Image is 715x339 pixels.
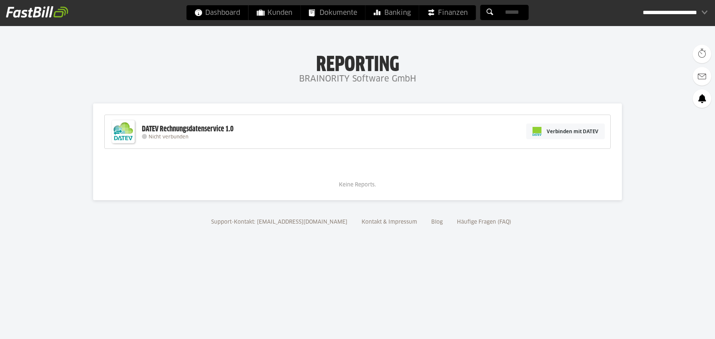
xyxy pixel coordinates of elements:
[249,5,301,20] a: Kunden
[309,5,357,20] span: Dokumente
[257,5,292,20] span: Kunden
[187,5,248,20] a: Dashboard
[195,5,240,20] span: Dashboard
[6,6,68,18] img: fastbill_logo_white.png
[108,117,138,147] img: DATEV-Datenservice Logo
[547,128,598,135] span: Verbinden mit DATEV
[149,135,188,140] span: Nicht verbunden
[74,52,641,72] h1: Reporting
[301,5,365,20] a: Dokumente
[533,127,541,136] img: pi-datev-logo-farbig-24.svg
[429,220,445,225] a: Blog
[339,182,376,188] span: Keine Reports.
[209,220,350,225] a: Support-Kontakt: [EMAIL_ADDRESS][DOMAIN_NAME]
[374,5,411,20] span: Banking
[526,124,605,139] a: Verbinden mit DATEV
[419,5,476,20] a: Finanzen
[658,317,708,335] iframe: Öffnet ein Widget, in dem Sie weitere Informationen finden
[428,5,468,20] span: Finanzen
[359,220,420,225] a: Kontakt & Impressum
[366,5,419,20] a: Banking
[454,220,514,225] a: Häufige Fragen (FAQ)
[142,124,233,134] div: DATEV Rechnungsdatenservice 1.0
